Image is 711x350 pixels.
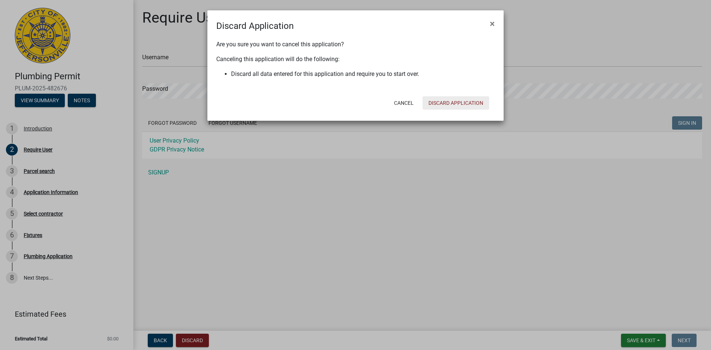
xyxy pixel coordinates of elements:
[216,19,294,33] h4: Discard Application
[490,19,495,29] span: ×
[484,13,501,34] button: Close
[388,96,420,110] button: Cancel
[423,96,489,110] button: Discard Application
[216,55,495,64] p: Canceling this application will do the following:
[231,70,495,79] li: Discard all data entered for this application and require you to start over.
[216,40,495,49] p: Are you sure you want to cancel this application?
